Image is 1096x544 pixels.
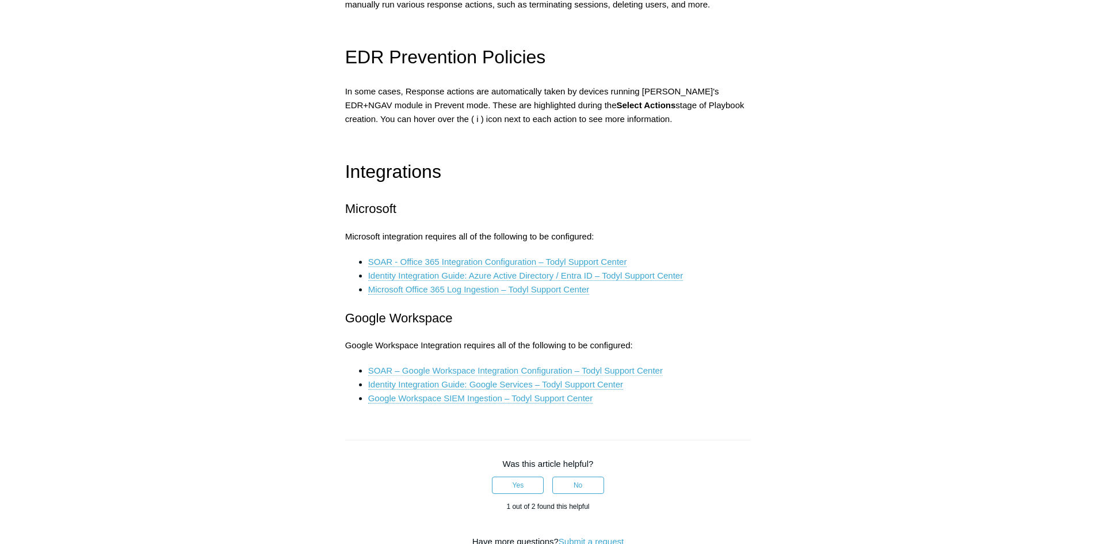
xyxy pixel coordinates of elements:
[503,459,594,469] span: Was this article helpful?
[552,477,604,494] button: This article was not helpful
[492,477,544,494] button: This article was helpful
[368,271,683,281] a: Identity Integration Guide: Azure Active Directory / Entra ID – Todyl Support Center
[345,161,441,182] span: Integrations
[368,379,623,390] a: Identity Integration Guide: Google Services – Todyl Support Center
[345,231,594,241] span: Microsoft integration requires all of the following to be configured:
[368,284,590,295] a: Microsoft Office 365 Log Ingestion – Todyl Support Center
[345,86,744,124] span: In some cases, Response actions are automatically taken by devices running [PERSON_NAME]'s EDR+NG...
[506,503,589,511] span: 1 out of 2 found this helpful
[368,366,663,376] a: SOAR – Google Workspace Integration Configuration – Todyl Support Center
[345,201,396,216] span: Microsoft
[368,257,627,267] a: SOAR - Office 365 Integration Configuration – Todyl Support Center
[345,311,453,325] span: Google Workspace
[345,47,546,67] span: EDR Prevention Policies
[368,393,593,404] a: Google Workspace SIEM Ingestion – Todyl Support Center
[616,100,675,110] strong: Select Actions
[345,340,633,350] span: Google Workspace Integration requires all of the following to be configured:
